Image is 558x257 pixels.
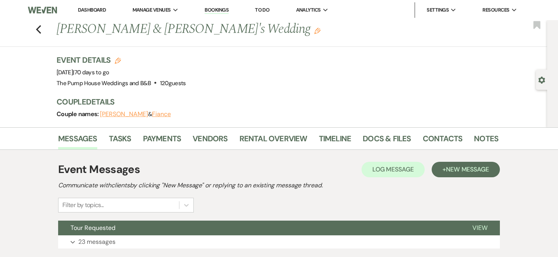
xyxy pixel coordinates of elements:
button: 23 messages [58,235,500,248]
span: | [73,69,109,76]
span: New Message [446,165,489,173]
a: Bookings [205,7,229,14]
span: Log Message [372,165,414,173]
a: Timeline [319,132,351,149]
h3: Couple Details [57,96,491,107]
h1: [PERSON_NAME] & [PERSON_NAME]'s Wedding [57,20,404,39]
a: Messages [58,132,97,149]
a: Tasks [109,132,131,149]
span: Analytics [296,6,321,14]
button: Tour Requested [58,221,460,235]
button: +New Message [432,162,500,177]
a: Vendors [193,132,227,149]
div: Filter by topics... [62,200,104,210]
button: [PERSON_NAME] [100,111,148,117]
button: View [460,221,500,235]
button: Edit [314,27,320,34]
a: Dashboard [78,7,106,13]
button: Log Message [362,162,425,177]
h2: Communicate with clients by clicking "New Message" or replying to an existing message thread. [58,181,500,190]
span: Settings [427,6,449,14]
h3: Event Details [57,55,186,65]
span: [DATE] [57,69,109,76]
a: Docs & Files [363,132,411,149]
a: Contacts [423,132,463,149]
span: Tour Requested [71,224,115,232]
span: & [100,110,171,118]
h1: Event Messages [58,161,140,178]
button: Open lead details [538,76,545,83]
a: Notes [474,132,498,149]
span: 120 guests [160,79,186,87]
img: Weven Logo [28,2,57,18]
p: 23 messages [78,237,115,247]
span: Manage Venues [133,6,171,14]
span: Resources [482,6,509,14]
span: View [472,224,487,232]
span: The Pump House Weddings and B&B [57,79,151,87]
button: Fiance [152,111,171,117]
span: Couple names: [57,110,100,118]
a: Payments [143,132,181,149]
span: 70 days to go [74,69,109,76]
a: Rental Overview [239,132,307,149]
a: To Do [255,7,269,13]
